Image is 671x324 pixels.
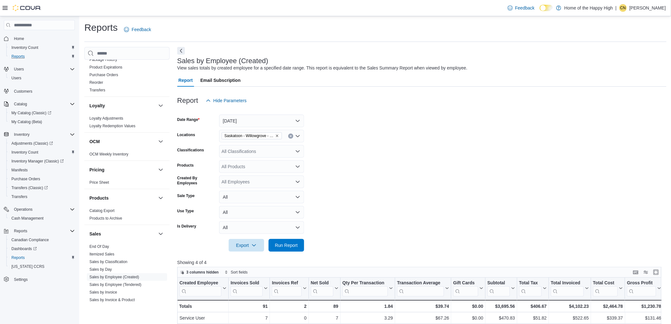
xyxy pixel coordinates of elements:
span: Home [14,36,24,41]
span: Users [9,74,75,82]
button: OCM [157,138,165,145]
span: Transfers [89,88,105,93]
div: $0.00 [453,314,483,322]
div: $406.67 [519,302,547,310]
button: Total Cost [593,280,623,296]
span: Itemized Sales [89,252,114,257]
span: Inventory Manager (Classic) [9,157,75,165]
button: Products [89,195,156,201]
button: Gift Cards [453,280,483,296]
div: Total Invoiced [551,280,584,286]
div: Gross Profit [627,280,656,296]
h3: Pricing [89,167,104,173]
span: Inventory Count [11,45,38,50]
button: Users [6,74,77,83]
div: Gift Cards [453,280,478,286]
button: Manifests [6,166,77,175]
button: All [219,221,304,234]
label: Date Range [177,117,200,122]
button: Next [177,47,185,55]
button: Customers [1,86,77,96]
span: My Catalog (Classic) [11,110,51,116]
div: Subtotal [487,280,510,296]
button: Users [1,65,77,74]
h3: Sales [89,231,101,237]
a: Products to Archive [89,216,122,221]
div: 91 [231,302,268,310]
div: Total Invoiced [551,280,584,296]
span: Customers [11,87,75,95]
div: 89 [311,302,338,310]
span: Inventory [14,132,29,137]
span: [US_STATE] CCRS [11,264,44,269]
span: Products to Archive [89,216,122,221]
span: Canadian Compliance [9,236,75,244]
span: Loyalty Redemption Values [89,123,135,129]
span: Inventory [11,131,75,138]
span: Cash Management [9,215,75,222]
span: CN [620,4,626,12]
button: Run Report [269,239,304,252]
span: Washington CCRS [9,263,75,270]
div: $0.00 [453,302,483,310]
label: Sale Type [177,193,195,198]
span: Settings [14,277,28,282]
span: Email Subscription [200,74,241,87]
button: Clear input [288,134,293,139]
h3: OCM [89,138,100,145]
h3: Products [89,195,109,201]
span: Product Expirations [89,65,122,70]
a: Catalog Export [89,208,114,213]
a: Sales by Invoice [89,290,117,294]
button: Operations [11,206,35,213]
button: Settings [1,275,77,284]
a: Inventory Count [9,44,41,51]
a: My Catalog (Beta) [9,118,45,126]
a: Purchase Orders [89,73,118,77]
a: End Of Day [89,244,109,249]
a: Price Sheet [89,180,109,185]
div: $339.37 [593,314,623,322]
button: All [219,206,304,219]
span: Inventory Manager (Classic) [11,159,64,164]
label: Is Delivery [177,224,196,229]
button: All [219,191,304,203]
a: My Catalog (Classic) [6,109,77,117]
span: Users [14,67,24,72]
span: Users [11,76,21,81]
button: Remove Saskatoon - Willowgrove - Fire & Flower from selection in this group [275,134,279,138]
div: $4,102.23 [551,302,589,310]
button: [DATE] [219,115,304,127]
span: Reports [11,227,75,235]
a: Adjustments (Classic) [9,140,55,147]
span: Feedback [515,5,535,11]
div: Net Sold [311,280,333,296]
button: Canadian Compliance [6,235,77,244]
span: Catalog [14,102,27,107]
a: Purchase Orders [9,175,43,183]
a: [US_STATE] CCRS [9,263,47,270]
span: Hide Parameters [213,97,247,104]
button: Catalog [11,100,29,108]
h3: Report [177,97,198,104]
label: Classifications [177,148,204,153]
div: Totals [179,302,226,310]
div: Invoices Sold [231,280,263,286]
a: Adjustments (Classic) [6,139,77,148]
button: Hide Parameters [203,94,249,107]
div: Total Cost [593,280,618,296]
button: Net Sold [311,280,338,296]
a: Home [11,35,27,43]
button: Loyalty [157,102,165,109]
a: Sales by Classification [89,260,127,264]
button: Created Employee [179,280,226,296]
div: View sales totals by created employee for a specified date range. This report is equivalent to th... [177,65,467,71]
div: 1.84 [342,302,393,310]
span: Adjustments (Classic) [9,140,75,147]
a: Loyalty Adjustments [89,116,123,121]
div: Invoices Ref [272,280,301,286]
button: Pricing [157,166,165,174]
div: $522.65 [551,314,589,322]
span: Saskatoon - Willowgrove - Fire & Flower [225,133,274,139]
